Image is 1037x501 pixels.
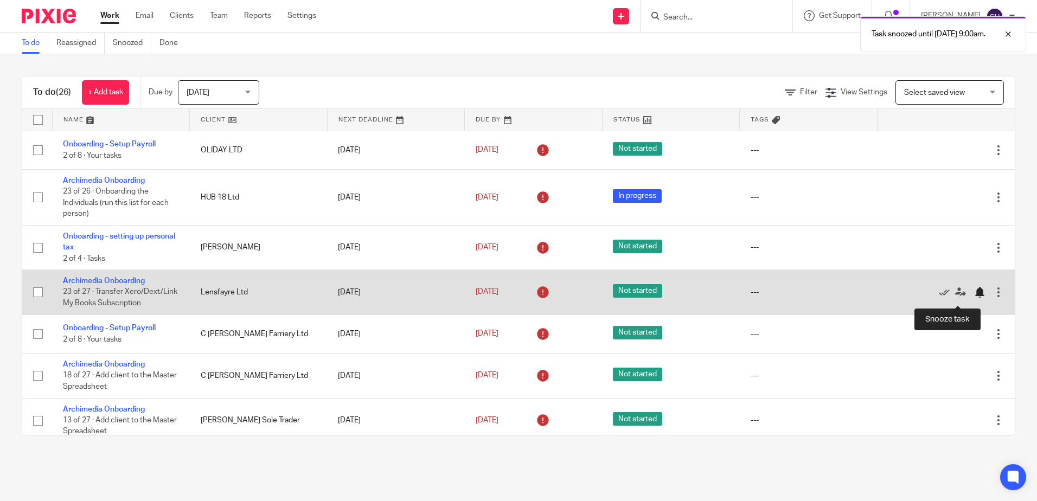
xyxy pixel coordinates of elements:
[56,33,105,54] a: Reassigned
[190,354,328,398] td: C [PERSON_NAME] Farriery Ltd
[476,146,498,154] span: [DATE]
[800,88,817,96] span: Filter
[327,314,465,353] td: [DATE]
[613,189,662,203] span: In progress
[751,287,867,298] div: ---
[613,240,662,253] span: Not started
[63,288,177,307] span: 23 of 27 · Transfer Xero/Dext/Link My Books Subscription
[939,287,955,298] a: Mark as done
[476,372,498,380] span: [DATE]
[476,243,498,251] span: [DATE]
[751,329,867,339] div: ---
[187,89,209,97] span: [DATE]
[751,117,769,123] span: Tags
[327,270,465,314] td: [DATE]
[986,8,1003,25] img: svg%3E
[82,80,129,105] a: + Add task
[613,412,662,426] span: Not started
[63,152,121,159] span: 2 of 8 · Your tasks
[190,169,328,225] td: HUB 18 Ltd
[476,416,498,424] span: [DATE]
[327,398,465,442] td: [DATE]
[190,398,328,442] td: [PERSON_NAME] Sole Trader
[190,314,328,353] td: C [PERSON_NAME] Farriery Ltd
[63,140,156,148] a: Onboarding - Setup Payroll
[22,33,48,54] a: To do
[613,326,662,339] span: Not started
[872,29,985,40] p: Task snoozed until [DATE] 9:00am.
[136,10,153,21] a: Email
[751,145,867,156] div: ---
[149,87,172,98] p: Due by
[476,288,498,296] span: [DATE]
[613,142,662,156] span: Not started
[751,242,867,253] div: ---
[751,192,867,203] div: ---
[170,10,194,21] a: Clients
[613,368,662,381] span: Not started
[33,87,71,98] h1: To do
[327,354,465,398] td: [DATE]
[476,194,498,201] span: [DATE]
[100,10,119,21] a: Work
[327,225,465,269] td: [DATE]
[476,330,498,338] span: [DATE]
[22,9,76,23] img: Pixie
[63,324,156,332] a: Onboarding - Setup Payroll
[63,372,177,391] span: 18 of 27 · Add client to the Master Spreadsheet
[63,416,177,435] span: 13 of 27 · Add client to the Master Spreadsheet
[63,406,145,413] a: Archimedia Onboarding
[751,370,867,381] div: ---
[63,336,121,343] span: 2 of 8 · Your tasks
[210,10,228,21] a: Team
[327,169,465,225] td: [DATE]
[327,131,465,169] td: [DATE]
[63,233,175,251] a: Onboarding - setting up personal tax
[751,415,867,426] div: ---
[190,225,328,269] td: [PERSON_NAME]
[904,89,965,97] span: Select saved view
[63,361,145,368] a: Archimedia Onboarding
[190,270,328,314] td: Lensfayre Ltd
[287,10,316,21] a: Settings
[63,188,169,218] span: 23 of 26 · Onboarding the Individuals (run this list for each person)
[190,131,328,169] td: OLIDAY LTD
[613,284,662,298] span: Not started
[159,33,186,54] a: Done
[841,88,887,96] span: View Settings
[63,277,145,285] a: Archimedia Onboarding
[113,33,151,54] a: Snoozed
[63,255,105,262] span: 2 of 4 · Tasks
[244,10,271,21] a: Reports
[63,177,145,184] a: Archimedia Onboarding
[56,88,71,97] span: (26)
